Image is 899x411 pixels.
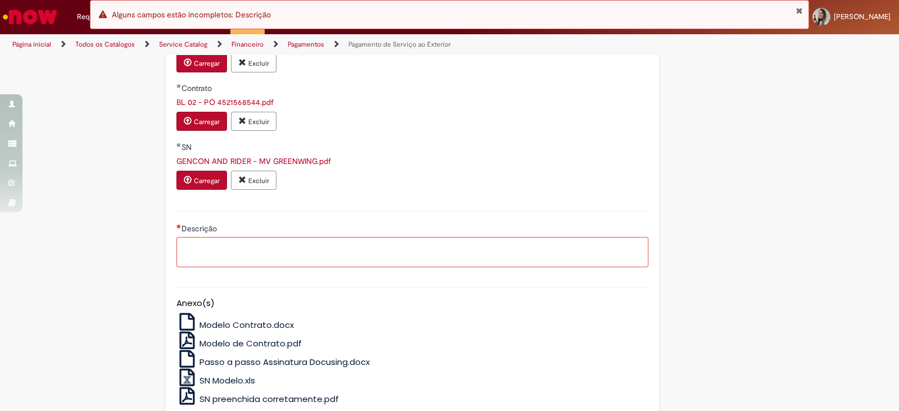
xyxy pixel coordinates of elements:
span: Descrição [181,223,219,234]
span: Contrato [181,83,214,93]
span: SN preenchida corretamente.pdf [199,393,339,405]
a: Download de BL 02 - PO 4521568544.pdf [176,97,274,107]
span: Modelo de Contrato.pdf [199,337,302,349]
a: Página inicial [12,40,51,49]
a: Passo a passo Assinatura Docusing.docx [176,356,370,368]
span: SN Modelo.xls [199,375,255,386]
a: Download de GENCON AND RIDER - MV GREENWING.pdf [176,156,331,166]
small: Carregar [194,117,220,126]
span: Alguns campos estão incompletos: Descrição [112,10,271,20]
span: Obrigatório Preenchido [176,84,181,88]
textarea: Descrição [176,237,648,267]
span: SN [181,142,194,152]
a: Service Catalog [159,40,207,49]
span: Modelo Contrato.docx [199,319,294,331]
button: Carregar anexo de Contrato Required [176,112,227,131]
button: Excluir anexo BL 01 - PO 4521568543.pdf [231,53,276,72]
small: Excluir [248,176,269,185]
h5: Anexo(s) [176,299,648,308]
a: Financeiro [231,40,264,49]
span: Requisições [77,11,116,22]
a: Pagamento de Serviço ao Exterior [348,40,451,49]
small: Excluir [248,59,269,68]
a: Modelo de Contrato.pdf [176,337,302,349]
a: SN Modelo.xls [176,375,256,386]
small: Carregar [194,176,220,185]
span: Obrigatório Preenchido [176,143,181,147]
button: Fechar Notificação [796,6,803,15]
button: Excluir anexo GENCON AND RIDER - MV GREENWING.pdf [231,171,276,190]
ul: Trilhas de página [8,34,591,55]
small: Excluir [248,117,269,126]
span: Passo a passo Assinatura Docusing.docx [199,356,370,368]
a: Modelo Contrato.docx [176,319,294,331]
button: Carregar anexo de SN Required [176,171,227,190]
button: Carregar anexo de Nota Fiscal Required [176,53,227,72]
img: ServiceNow [1,6,59,28]
a: SN preenchida corretamente.pdf [176,393,339,405]
span: Necessários [176,224,181,229]
button: Excluir anexo BL 02 - PO 4521568544.pdf [231,112,276,131]
span: [PERSON_NAME] [834,12,891,21]
small: Carregar [194,59,220,68]
a: Pagamentos [288,40,324,49]
a: Todos os Catálogos [75,40,135,49]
